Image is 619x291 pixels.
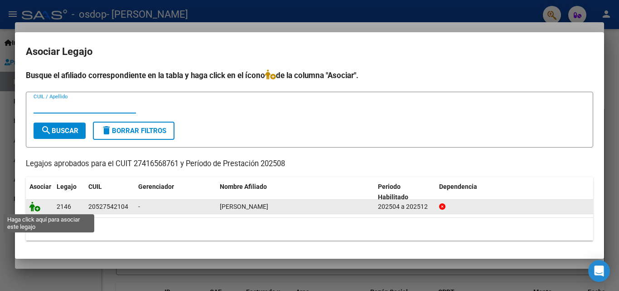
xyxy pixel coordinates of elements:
[588,260,610,282] div: Open Intercom Messenger
[53,177,85,207] datatable-header-cell: Legajo
[57,183,77,190] span: Legajo
[93,122,174,140] button: Borrar Filtros
[26,177,53,207] datatable-header-cell: Asociar
[26,43,593,60] h2: Asociar Legajo
[138,183,174,190] span: Gerenciador
[26,158,593,170] p: Legajos aprobados para el CUIT 27416568761 y Período de Prestación 202508
[41,127,78,135] span: Buscar
[101,125,112,136] mat-icon: delete
[57,203,71,210] span: 2146
[216,177,374,207] datatable-header-cell: Nombre Afiliado
[34,123,86,139] button: Buscar
[88,183,102,190] span: CUIL
[435,177,594,207] datatable-header-cell: Dependencia
[85,177,135,207] datatable-header-cell: CUIL
[374,177,435,207] datatable-header-cell: Periodo Habilitado
[101,127,166,135] span: Borrar Filtros
[378,183,408,201] span: Periodo Habilitado
[29,183,51,190] span: Asociar
[378,202,432,212] div: 202504 a 202512
[220,183,267,190] span: Nombre Afiliado
[41,125,52,136] mat-icon: search
[220,203,268,210] span: BARBOTTI BERNARDO JOSE
[26,69,593,81] h4: Busque el afiliado correspondiente en la tabla y haga click en el ícono de la columna "Asociar".
[135,177,216,207] datatable-header-cell: Gerenciador
[26,218,593,241] div: 1 registros
[88,202,128,212] div: 20527542104
[138,203,140,210] span: -
[439,183,477,190] span: Dependencia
